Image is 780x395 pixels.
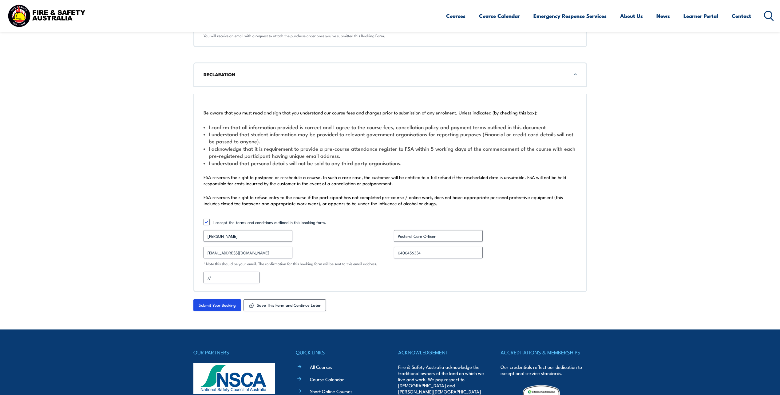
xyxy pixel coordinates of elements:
[446,8,465,24] a: Courses
[204,174,577,186] p: FSA reserves the right to postpone or reschedule a course. In such a rare case, the customer will...
[204,33,577,39] div: You will receive an email with a request to attach the purchase order once you've submitted this ...
[310,388,352,394] a: Short Online Courses
[656,8,670,24] a: News
[204,159,577,166] li: I understand that personal details will not be sold to any third party organisations.
[533,8,607,24] a: Emergency Response Services
[244,299,326,311] button: Save This Form and Continue Later
[193,94,587,292] div: DECLARATION
[732,8,751,24] a: Contact
[213,219,577,225] label: I accept the terms and conditions outlined in this booking form.
[204,123,577,130] li: I confirm that all information provided is correct and I agree to the course fees, cancellation p...
[683,8,718,24] a: Learner Portal
[204,71,577,78] h3: DECLARATION
[204,230,292,242] input: Name
[394,230,483,242] input: Position Title
[296,348,382,357] h4: QUICK LINKS
[310,376,344,382] a: Course Calendar
[501,348,587,357] h4: ACCREDITATIONS & MEMBERSHIPS
[204,130,577,145] li: I understand that student information may be provided to relevant government organisations for re...
[204,194,577,206] p: FSA reserves the right to refuse entry to the course if the participant has not completed pre-cou...
[193,62,587,86] div: DECLARATION
[204,272,259,283] input: Today's Date
[394,247,483,258] input: Contact Number
[193,348,279,357] h4: OUR PARTNERS
[204,247,292,258] input: Email
[479,8,520,24] a: Course Calendar
[204,145,577,159] li: I acknowledge that it is requirement to provide a pre-course attendance register to FSA within 5 ...
[204,110,577,116] p: Be aware that you must read and sign that you understand our course fees and charges prior to sub...
[310,364,332,370] a: All Courses
[501,364,587,376] p: Our credentials reflect our dedication to exceptional service standards.
[204,261,386,267] div: * Note this should be your email. The confirmation for this booking form will be sent to this ema...
[193,299,241,311] input: Submit Your Booking
[398,348,484,357] h4: ACKNOWLEDGEMENT
[620,8,643,24] a: About Us
[193,363,275,394] img: nsca-logo-footer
